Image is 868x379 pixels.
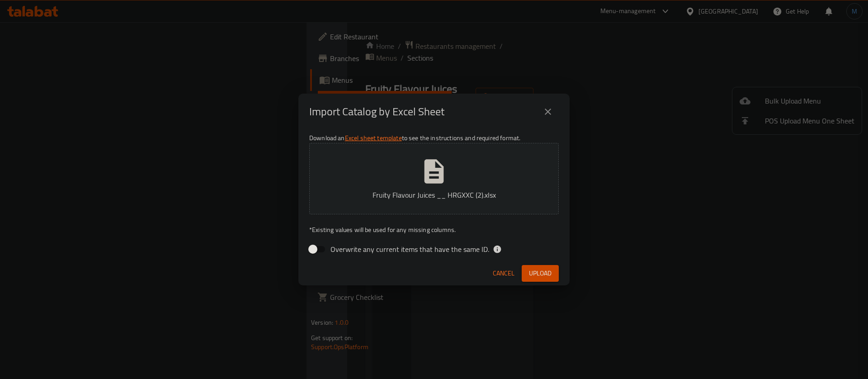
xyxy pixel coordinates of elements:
span: Overwrite any current items that have the same ID. [330,244,489,255]
a: Excel sheet template [345,132,402,144]
button: Fruity Flavour Juices __ HRGXXC (2).xlsx [309,143,559,214]
div: Download an to see the instructions and required format. [298,130,570,261]
h2: Import Catalog by Excel Sheet [309,104,444,119]
p: Existing values will be used for any missing columns. [309,225,559,234]
button: Cancel [489,265,518,282]
button: close [537,101,559,123]
span: Cancel [493,268,514,279]
p: Fruity Flavour Juices __ HRGXXC (2).xlsx [323,189,545,200]
span: Upload [529,268,552,279]
button: Upload [522,265,559,282]
svg: If the overwrite option isn't selected, then the items that match an existing ID will be ignored ... [493,245,502,254]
